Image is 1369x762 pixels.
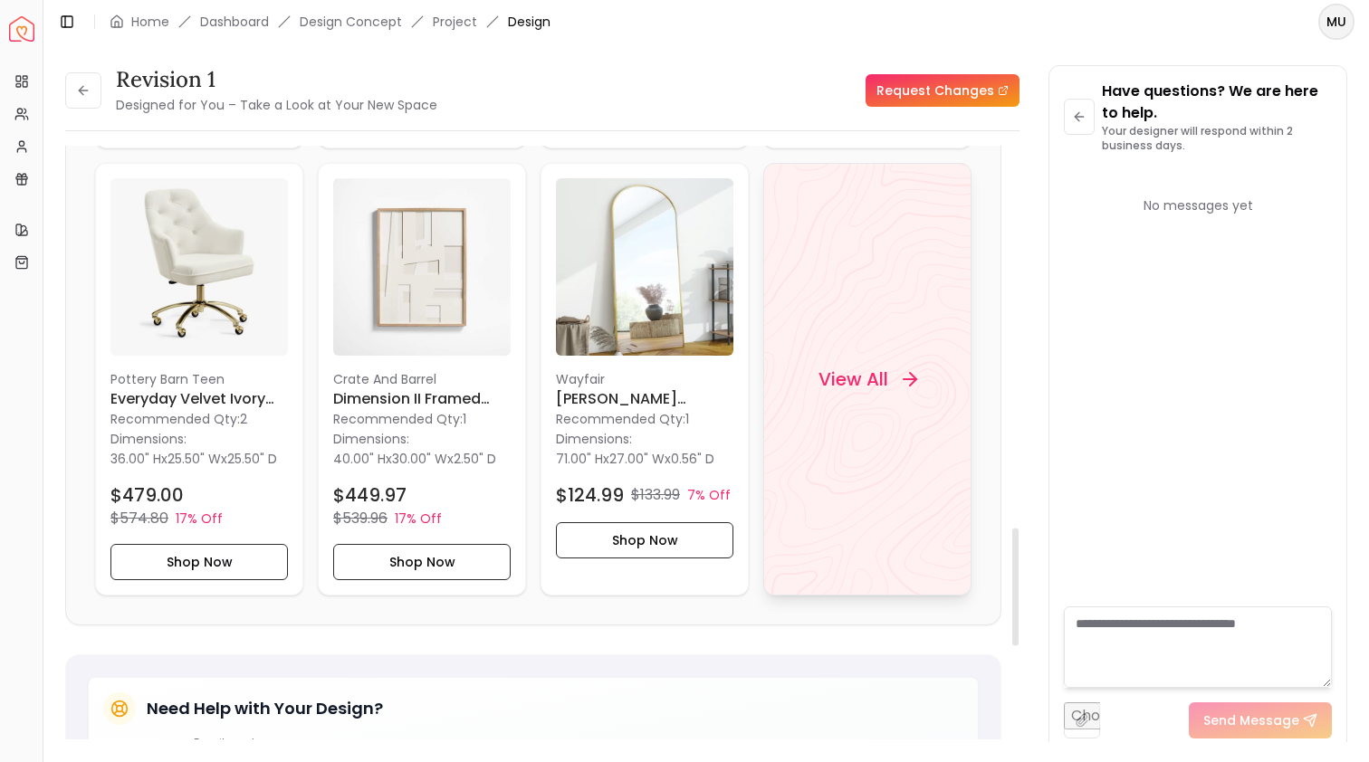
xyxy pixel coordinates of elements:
span: 25.50" W [168,450,221,468]
a: Spacejoy [9,16,34,42]
img: Everyday Velvet Ivory Tufted Swivel Desk Chair image [110,178,288,356]
span: 71.00" H [556,450,603,468]
button: MU [1318,4,1355,40]
p: Dimensions: [333,428,409,450]
p: 17% Off [395,510,442,528]
span: 40.00" H [333,450,386,468]
h6: [PERSON_NAME] Aluminum Flat Mirror [556,388,733,410]
h4: View All [819,367,888,392]
img: Jablon Aluminum Flat Mirror image [556,178,733,356]
span: 36.00" H [110,450,161,468]
div: Jablon Aluminum Flat Mirror [541,163,749,595]
a: Dimension II Framed Hand Cut Paper Wall Art by Coup d'Esprit with Frame-30"x40" imageCrate And Ba... [318,163,526,595]
button: Shop Now [110,544,288,580]
a: Request Changes [866,74,1020,107]
a: Dashboard [200,13,269,31]
p: 7% Off [687,486,731,504]
p: 17% Off [176,510,223,528]
p: $539.96 [333,508,388,529]
a: Everyday Velvet Ivory Tufted Swivel Desk Chair imagePottery barn teenEveryday Velvet Ivory Tufted... [95,163,303,595]
h4: $124.99 [556,482,624,508]
a: Home [131,13,169,31]
p: Recommended Qty: 1 [556,410,733,428]
p: Dimensions: [110,428,187,450]
p: Your designer will respond within 2 business days. [1102,124,1332,153]
span: 25.50" D [227,450,277,468]
h6: Dimension II Framed Hand Cut Paper Wall Art by Coup d'Esprit with Frame-30"x40" [333,388,511,410]
p: Pottery barn teen [110,370,288,388]
h4: $479.00 [110,482,184,508]
small: Designed for You – Take a Look at Your New Space [116,96,437,114]
li: Design Concept [300,13,402,31]
p: x x [556,450,714,468]
p: $133.99 [631,484,680,506]
p: Email us at [194,736,327,750]
nav: breadcrumb [110,13,550,31]
h5: Need Help with Your Design? [147,696,383,721]
a: Project [433,13,477,31]
button: Shop Now [333,544,511,580]
span: 27.00" W [609,450,665,468]
button: Shop Now [556,522,733,558]
span: MU [1320,5,1353,38]
p: Crate And Barrel [333,370,511,388]
p: $574.80 [110,508,168,529]
p: x x [333,450,496,468]
a: Jablon Aluminum Flat Mirror imageWayfair[PERSON_NAME] Aluminum Flat MirrorRecommended Qty:1Dimens... [541,163,749,595]
p: Wayfair [556,370,733,388]
h4: $449.97 [333,482,407,508]
a: View All [763,163,972,595]
h3: Revision 1 [116,65,437,94]
p: Dimensions: [556,428,632,450]
h6: Everyday Velvet Ivory Tufted Swivel Desk Chair [110,388,288,410]
span: 30.00" W [392,450,447,468]
span: 0.56" D [671,450,714,468]
span: 2.50" D [454,450,496,468]
div: Dimension II Framed Hand Cut Paper Wall Art by Coup d'Esprit with Frame-30"x40" [318,163,526,595]
span: Design [508,13,550,31]
img: Spacejoy Logo [9,16,34,42]
img: Dimension II Framed Hand Cut Paper Wall Art by Coup d'Esprit with Frame-30"x40" image [333,178,511,356]
p: Recommended Qty: 1 [333,410,511,428]
p: Have questions? We are here to help. [1102,81,1332,124]
p: Recommended Qty: 2 [110,410,288,428]
p: x x [110,450,277,468]
div: No messages yet [1064,196,1332,214]
div: Everyday Velvet Ivory Tufted Swivel Desk Chair [95,163,303,595]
